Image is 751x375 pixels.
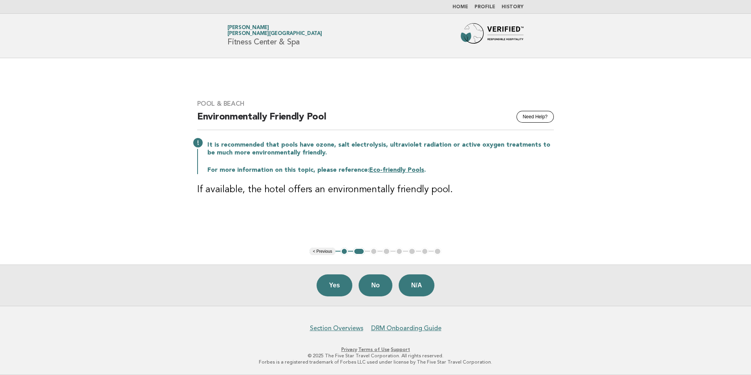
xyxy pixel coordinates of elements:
[135,359,616,365] p: Forbes is a registered trademark of Forbes LLC used under license by The Five Star Travel Corpora...
[391,347,410,352] a: Support
[369,167,424,173] a: Eco-friendly Pools
[353,248,365,256] button: 2
[197,184,554,196] h3: If available, the hotel offers an environmentally friendly pool.
[502,5,524,9] a: History
[358,347,390,352] a: Terms of Use
[135,353,616,359] p: © 2025 The Five Star Travel Corporation. All rights reserved.
[359,274,392,296] button: No
[310,324,363,332] a: Section Overviews
[227,26,322,46] h1: Fitness Center & Spa
[207,141,554,157] p: It is recommended that pools have ozone, salt electrolysis, ultraviolet radiation or active oxyge...
[207,166,554,174] p: For more information on this topic, please reference: .
[371,324,441,332] a: DRM Onboarding Guide
[197,111,554,130] h2: Environmentally Friendly Pool
[461,23,524,48] img: Forbes Travel Guide
[399,274,435,296] button: N/A
[227,25,322,36] a: [PERSON_NAME][PERSON_NAME][GEOGRAPHIC_DATA]
[197,100,554,108] h3: Pool & Beach
[474,5,495,9] a: Profile
[135,346,616,353] p: · ·
[517,111,554,123] button: Need Help?
[452,5,468,9] a: Home
[341,347,357,352] a: Privacy
[317,274,353,296] button: Yes
[341,248,348,256] button: 1
[310,248,335,256] button: < Previous
[227,31,322,37] span: [PERSON_NAME][GEOGRAPHIC_DATA]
